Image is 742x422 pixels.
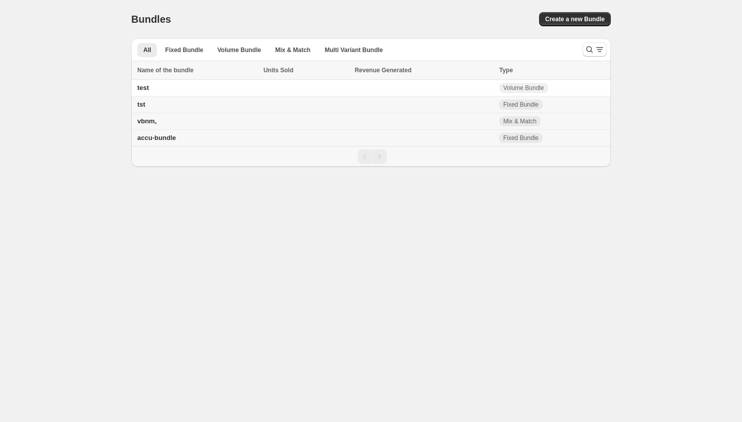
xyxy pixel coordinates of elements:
[355,65,422,75] button: Revenue Generated
[137,134,176,142] span: accu-bundle
[137,101,145,108] span: tst
[263,65,303,75] button: Units Sold
[143,46,151,54] span: All
[499,65,605,75] div: Type
[137,117,156,125] span: vbnm,
[582,42,607,57] button: Search and filter results
[131,13,171,25] h1: Bundles
[165,46,203,54] span: Fixed Bundle
[503,134,539,142] span: Fixed Bundle
[355,65,412,75] span: Revenue Generated
[275,46,310,54] span: Mix & Match
[503,101,539,109] span: Fixed Bundle
[325,46,383,54] span: Multi Variant Bundle
[218,46,261,54] span: Volume Bundle
[503,84,544,92] span: Volume Bundle
[137,65,257,75] div: Name of the bundle
[545,15,605,23] span: Create a new Bundle
[131,146,611,167] nav: Pagination
[263,65,293,75] span: Units Sold
[539,12,611,26] button: Create a new Bundle
[503,117,537,125] span: Mix & Match
[137,84,149,91] span: test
